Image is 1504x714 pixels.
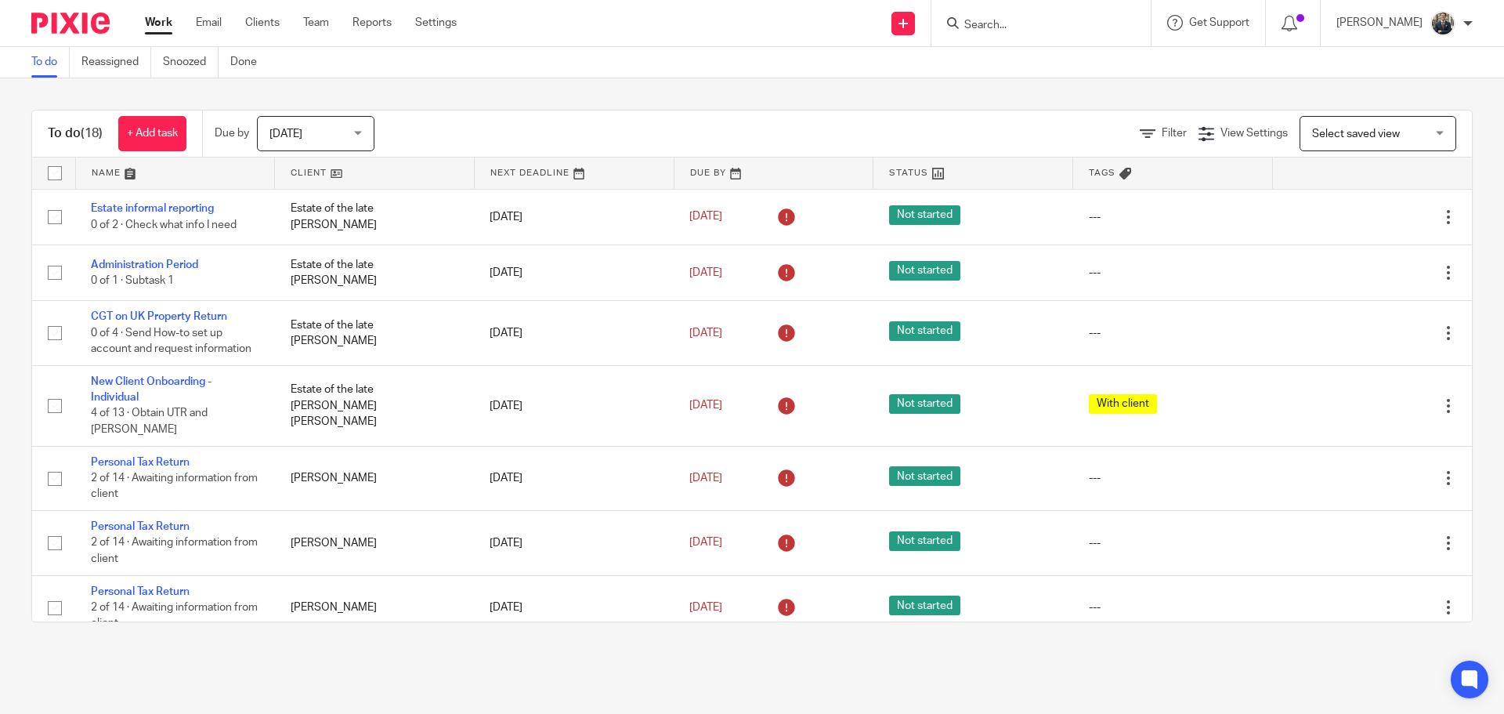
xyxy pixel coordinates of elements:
td: Estate of the late [PERSON_NAME] [275,245,475,300]
span: Not started [889,596,960,615]
a: Snoozed [163,47,219,78]
td: [DATE] [474,511,674,575]
td: [DATE] [474,446,674,510]
span: [DATE] [269,129,302,140]
td: [DATE] [474,301,674,365]
a: Team [303,15,329,31]
td: Estate of the late [PERSON_NAME] [PERSON_NAME] [275,365,475,446]
span: Filter [1162,128,1187,139]
td: Estate of the late [PERSON_NAME] [275,301,475,365]
a: Email [196,15,222,31]
div: --- [1089,535,1257,551]
a: Reassigned [81,47,151,78]
span: [DATE] [689,212,722,223]
a: Settings [415,15,457,31]
span: View Settings [1220,128,1288,139]
p: [PERSON_NAME] [1336,15,1423,31]
a: Personal Tax Return [91,586,190,597]
td: [PERSON_NAME] [275,511,475,575]
img: Pixie [31,13,110,34]
a: + Add task [118,116,186,151]
span: 0 of 1 · Subtask 1 [91,275,174,286]
div: --- [1089,209,1257,225]
span: [DATE] [689,473,722,484]
span: Not started [889,261,960,281]
a: CGT on UK Property Return [91,311,227,322]
p: Due by [215,125,249,141]
span: [DATE] [689,602,722,613]
span: 0 of 2 · Check what info I need [91,219,237,230]
a: Administration Period [91,259,198,270]
span: Select saved view [1312,129,1400,140]
div: --- [1089,600,1257,615]
a: New Client Onboarding - Individual [91,376,211,403]
span: Tags [1089,169,1115,177]
a: Personal Tax Return [91,521,190,532]
a: Clients [245,15,280,31]
input: Search [963,19,1104,33]
div: --- [1089,325,1257,341]
span: Not started [889,531,960,551]
a: Reports [352,15,392,31]
span: Not started [889,205,960,225]
span: [DATE] [689,267,722,278]
img: Headshot.jpg [1430,11,1455,36]
span: [DATE] [689,538,722,549]
td: [DATE] [474,189,674,245]
span: Not started [889,321,960,341]
a: Estate informal reporting [91,203,214,214]
span: 2 of 14 · Awaiting information from client [91,602,258,629]
a: Work [145,15,172,31]
span: 0 of 4 · Send How-to set up account and request information [91,328,251,355]
span: (18) [81,127,103,140]
a: Done [230,47,269,78]
td: Estate of the late [PERSON_NAME] [275,189,475,245]
div: --- [1089,265,1257,281]
span: [DATE] [689,328,722,339]
span: With client [1089,394,1157,414]
h1: To do [48,125,103,142]
div: --- [1089,470,1257,486]
td: [DATE] [474,245,674,300]
td: [PERSON_NAME] [275,446,475,510]
span: 4 of 13 · Obtain UTR and [PERSON_NAME] [91,408,208,436]
span: Not started [889,394,960,414]
span: Not started [889,466,960,486]
td: [DATE] [474,575,674,640]
td: [DATE] [474,365,674,446]
span: [DATE] [689,400,722,411]
a: Personal Tax Return [91,457,190,468]
span: Get Support [1189,17,1249,28]
span: 2 of 14 · Awaiting information from client [91,473,258,500]
span: 2 of 14 · Awaiting information from client [91,538,258,565]
td: [PERSON_NAME] [275,575,475,640]
a: To do [31,47,70,78]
